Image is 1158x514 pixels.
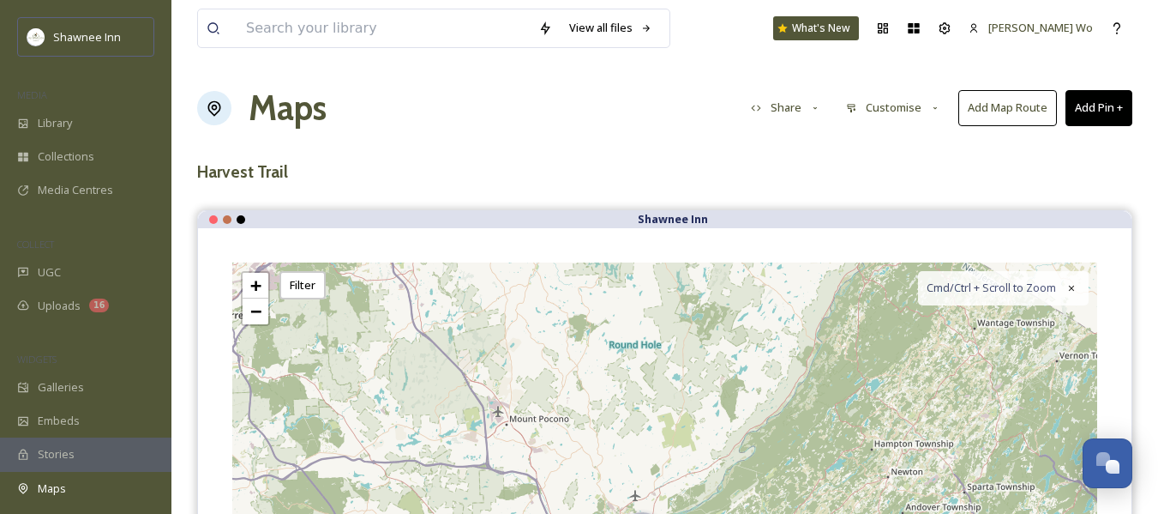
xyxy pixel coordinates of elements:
button: Share [742,91,830,124]
span: Shawnee Inn [53,29,121,45]
button: Add Map Route [958,90,1057,125]
h3: Harvest Trail [197,160,1132,184]
span: UGC [38,264,61,281]
span: Media Centres [38,182,113,198]
div: Filter [279,271,326,299]
input: Search your library [237,9,530,47]
span: Stories [38,446,75,463]
button: Add Pin + [1065,90,1132,125]
span: WIDGETS [17,353,57,366]
button: Open Chat [1083,438,1132,488]
span: MEDIA [17,88,47,101]
span: Cmd/Ctrl + Scroll to Zoom [927,280,1056,296]
span: [PERSON_NAME] Wo [988,20,1093,35]
a: Zoom out [243,299,268,324]
img: shawnee-300x300.jpg [27,28,45,45]
a: [PERSON_NAME] Wo [960,11,1101,45]
span: Maps [38,481,66,497]
a: Zoom in [243,273,268,299]
span: − [250,300,261,322]
span: Embeds [38,413,80,429]
span: + [250,275,261,296]
span: Library [38,115,72,131]
span: Galleries [38,379,84,396]
a: What's New [773,16,859,40]
span: Collections [38,148,94,165]
span: COLLECT [17,238,54,251]
div: 16 [89,299,109,312]
strong: Shawnee Inn [638,211,708,227]
span: Uploads [38,298,81,314]
a: View all files [561,11,661,45]
a: Maps [249,82,327,134]
button: Customise [837,91,950,124]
